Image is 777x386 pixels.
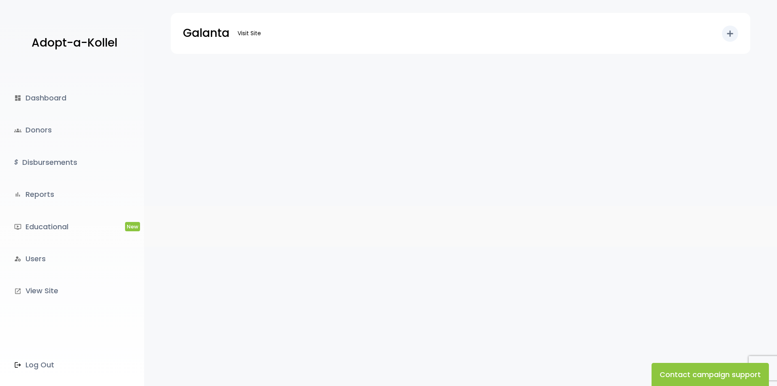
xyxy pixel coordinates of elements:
i: ondemand_video [14,223,21,230]
button: Contact campaign support [652,363,769,386]
i: launch [14,288,21,295]
a: launchView Site [8,280,110,302]
a: ondemand_videoEducationalNew [8,216,110,238]
p: Galanta [183,23,229,43]
a: Adopt-a-Kollel [28,23,117,63]
a: dashboardDashboard [8,87,110,109]
a: $Disbursements [8,151,110,173]
i: bar_chart [14,191,21,198]
a: Visit Site [234,26,265,41]
a: manage_accountsUsers [8,248,110,270]
p: Adopt-a-Kollel [32,33,117,53]
i: dashboard [14,94,21,102]
span: New [125,222,140,231]
a: bar_chartReports [8,183,110,205]
a: groupsDonors [8,119,110,141]
i: manage_accounts [14,255,21,262]
a: Log Out [8,354,110,376]
i: $ [14,157,18,168]
span: groups [14,127,21,134]
button: add [722,26,738,42]
i: add [725,29,735,38]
